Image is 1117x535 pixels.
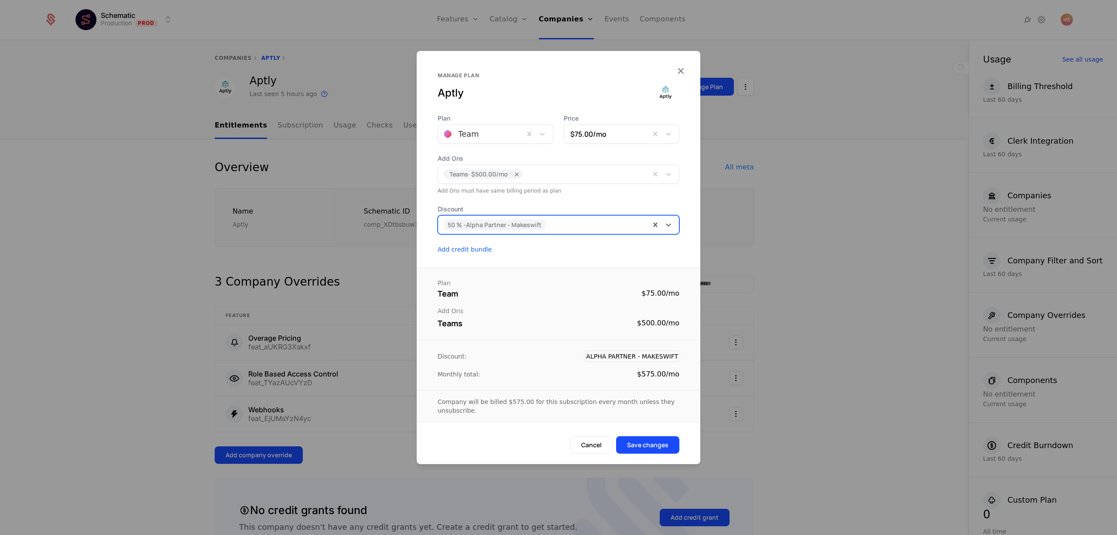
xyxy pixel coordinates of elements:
div: Manage plan [438,72,655,79]
div: $575.00 / mo [637,369,679,379]
div: Company will be billed $575.00 for this subscription every month unless they unsubscribe. [438,397,679,414]
button: Cancel [570,436,613,453]
div: Aptly [438,86,655,100]
span: Discount [438,204,679,213]
img: Aptly [655,82,676,103]
span: Teams · $500.00 /mo [446,169,511,179]
div: $75.00 / mo [641,288,679,298]
div: Add Ons [438,306,679,315]
div: ALPHA PARTNER - MAKESWIFT [585,350,679,362]
div: Teams [438,317,463,329]
span: Add Ons [438,154,679,162]
div: $500.00 /mo [637,318,679,328]
div: Monthly total: [438,369,480,378]
div: Discount: [438,352,466,360]
button: Save changes [616,436,679,453]
div: Add Ons must have same billing period as plan [438,187,679,194]
button: Add credit bundle [438,245,679,253]
div: Team [438,287,458,299]
div: Plan [438,278,679,287]
span: Price [564,114,679,122]
span: Plan [438,114,553,122]
div: Remove [object Object] [511,169,523,179]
